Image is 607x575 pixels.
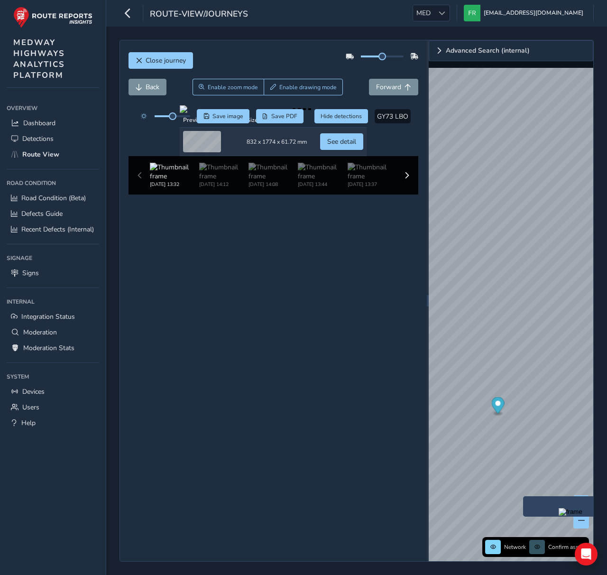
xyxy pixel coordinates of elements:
[429,40,593,61] a: Expand
[7,399,99,415] a: Users
[504,543,526,551] span: Network
[7,295,99,309] div: Internal
[464,5,587,21] button: [EMAIL_ADDRESS][DOMAIN_NAME]
[7,340,99,356] a: Moderation Stats
[7,190,99,206] a: Road Condition (Beta)
[13,7,92,28] img: rr logo
[376,83,401,92] span: Forward
[7,147,99,162] a: Route View
[248,163,298,181] img: Thumbnail frame
[327,137,356,146] span: See detail
[22,403,39,412] span: Users
[7,384,99,399] a: Devices
[21,418,36,427] span: Help
[348,181,397,188] div: [DATE] 13:37
[212,112,243,120] span: Save image
[348,163,397,181] img: Thumbnail frame
[21,312,75,321] span: Integration Status
[22,387,45,396] span: Devices
[23,119,55,128] span: Dashboard
[248,181,298,188] div: [DATE] 14:08
[150,163,199,181] img: Thumbnail frame
[279,83,337,91] span: Enable drawing mode
[369,79,418,95] button: Forward
[256,109,304,123] button: PDF
[413,5,434,21] span: MED
[7,206,99,222] a: Defects Guide
[13,37,65,81] span: MEDWAY HIGHWAYS ANALYTICS PLATFORM
[23,343,74,352] span: Moderation Stats
[575,543,598,566] div: Open Intercom Messenger
[7,370,99,384] div: System
[464,5,480,21] img: diamond-layout
[146,83,159,92] span: Back
[484,5,583,21] span: [EMAIL_ADDRESS][DOMAIN_NAME]
[264,79,343,95] button: Draw
[21,225,94,234] span: Recent Defects (Internal)
[321,112,362,120] span: Hide detections
[298,181,347,188] div: [DATE] 13:44
[7,415,99,431] a: Help
[7,265,99,281] a: Signs
[491,397,504,417] div: Map marker
[7,176,99,190] div: Road Condition
[199,181,248,188] div: [DATE] 14:12
[243,128,310,156] td: 832 x 1774 x 61.72 mm
[208,83,258,91] span: Enable zoom mode
[23,328,57,337] span: Moderation
[22,269,39,278] span: Signs
[298,163,347,181] img: Thumbnail frame
[559,508,582,516] img: frame
[7,309,99,325] a: Integration Status
[21,209,63,218] span: Defects Guide
[7,101,99,115] div: Overview
[7,222,99,237] a: Recent Defects (Internal)
[22,134,54,143] span: Detections
[150,8,248,21] span: route-view/journeys
[129,52,193,69] button: Close journey
[193,79,264,95] button: Zoom
[146,56,186,65] span: Close journey
[7,115,99,131] a: Dashboard
[129,79,166,95] button: Back
[199,163,248,181] img: Thumbnail frame
[22,150,59,159] span: Route View
[197,109,249,123] button: Save
[446,47,530,54] span: Advanced Search (internal)
[314,109,368,123] button: Hide detections
[21,194,86,203] span: Road Condition (Beta)
[7,325,99,340] a: Moderation
[548,543,586,551] span: Confirm assets
[377,112,408,121] span: GY73 LBO
[150,181,199,188] div: [DATE] 13:32
[271,112,297,120] span: Save PDF
[7,131,99,147] a: Detections
[7,251,99,265] div: Signage
[320,133,363,150] button: See detail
